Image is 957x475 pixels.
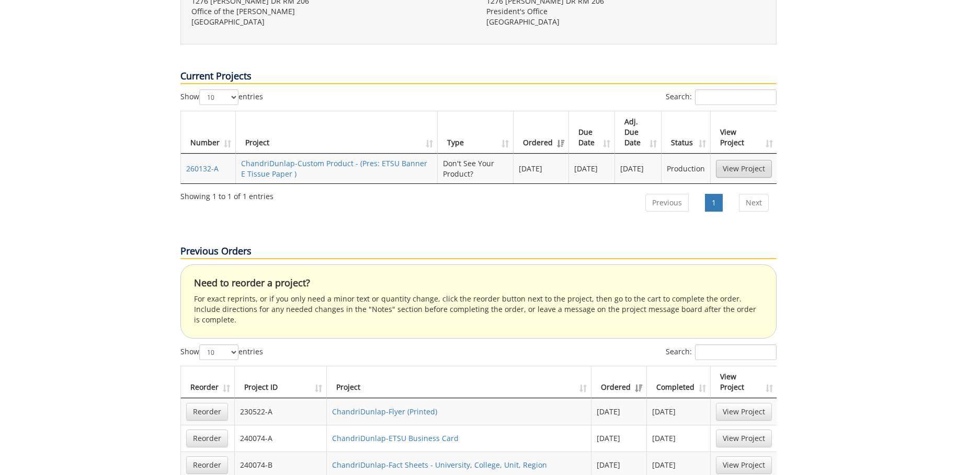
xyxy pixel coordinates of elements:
[194,278,763,288] h4: Need to reorder a project?
[180,69,777,84] p: Current Projects
[647,366,711,398] th: Completed: activate to sort column ascending
[236,111,438,154] th: Project: activate to sort column ascending
[438,111,514,154] th: Type: activate to sort column ascending
[327,366,591,398] th: Project: activate to sort column ascending
[716,403,772,421] a: View Project
[186,456,228,474] a: Reorder
[235,366,327,398] th: Project ID: activate to sort column ascending
[666,89,777,105] label: Search:
[666,344,777,360] label: Search:
[647,398,711,425] td: [DATE]
[186,164,219,173] a: 260132-A
[716,456,772,474] a: View Project
[514,111,569,154] th: Ordered: activate to sort column ascending
[569,154,616,183] td: [DATE]
[181,366,235,398] th: Reorder: activate to sort column ascending
[191,6,471,17] p: Office of the [PERSON_NAME]
[615,111,662,154] th: Adj. Due Date: activate to sort column ascending
[332,407,437,416] a: ChandriDunlap-Flyer (Printed)
[181,111,236,154] th: Number: activate to sort column ascending
[711,111,777,154] th: View Project: activate to sort column ascending
[180,344,263,360] label: Show entries
[591,366,647,398] th: Ordered: activate to sort column ascending
[569,111,616,154] th: Due Date: activate to sort column ascending
[486,6,766,17] p: President's Office
[235,398,327,425] td: 230522-A
[186,430,228,447] a: Reorder
[194,294,763,325] p: For exact reprints, or if you only need a minor text or quantity change, click the reorder button...
[186,403,228,421] a: Reorder
[191,17,471,27] p: [GEOGRAPHIC_DATA]
[180,187,274,202] div: Showing 1 to 1 of 1 entries
[235,425,327,451] td: 240074-A
[662,111,711,154] th: Status: activate to sort column ascending
[716,430,772,447] a: View Project
[662,154,711,183] td: Production
[645,194,689,212] a: Previous
[199,344,238,360] select: Showentries
[591,425,647,451] td: [DATE]
[514,154,569,183] td: [DATE]
[332,433,459,443] a: ChandriDunlap-ETSU Business Card
[716,160,772,178] a: View Project
[241,158,427,179] a: ChandriDunlap-Custom Product - (Pres: ETSU Banner E Tissue Paper )
[199,89,238,105] select: Showentries
[695,344,777,360] input: Search:
[332,460,547,470] a: ChandriDunlap-Fact Sheets - University, College, Unit, Region
[705,194,723,212] a: 1
[711,366,777,398] th: View Project: activate to sort column ascending
[180,89,263,105] label: Show entries
[591,398,647,425] td: [DATE]
[695,89,777,105] input: Search:
[647,425,711,451] td: [DATE]
[486,17,766,27] p: [GEOGRAPHIC_DATA]
[438,154,514,183] td: Don't See Your Product?
[739,194,769,212] a: Next
[615,154,662,183] td: [DATE]
[180,245,777,259] p: Previous Orders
